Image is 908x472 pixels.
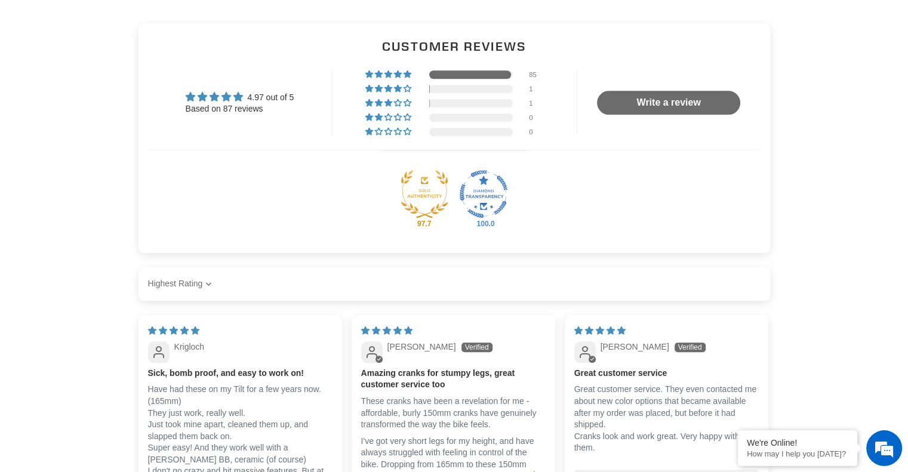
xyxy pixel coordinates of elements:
h2: Customer Reviews [148,38,761,55]
b: Sick, bomb proof, and easy to work on! [148,368,333,380]
b: Great customer service [574,368,759,380]
p: How may I help you today? [747,449,848,458]
div: 1% (1) reviews with 3 star rating [365,99,413,107]
span: [PERSON_NAME] [387,342,456,351]
div: Navigation go back [13,66,31,84]
div: 1% (1) reviews with 4 star rating [365,85,413,93]
span: 5 star review [148,326,199,335]
div: 85 [529,70,543,79]
span: 5 star review [361,326,413,335]
p: These cranks have been a revelation for me - affordable, burly 150mm cranks have genuinely transf... [361,396,546,431]
div: 100.0 [474,219,493,229]
div: Gold Authentic Shop. At least 95% of published reviews are verified reviews [401,170,448,221]
div: 1 [529,99,543,107]
select: Sort dropdown [148,272,215,296]
span: 4.97 out of 5 [247,92,294,102]
span: 5 star review [574,326,626,335]
div: Based on 87 reviews [186,103,294,115]
textarea: Type your message and hit 'Enter' [6,326,227,368]
img: Judge.me Gold Authentic Shop medal [401,170,448,218]
span: We're online! [69,150,165,271]
div: 97.7 [415,219,434,229]
img: d_696896380_company_1647369064580_696896380 [38,60,68,90]
span: [PERSON_NAME] [601,342,669,351]
div: Average rating is 4.97 stars [186,90,294,104]
div: 98% (85) reviews with 5 star rating [365,70,413,79]
span: Krigloch [174,342,205,351]
div: Chat with us now [80,67,218,82]
b: Amazing cranks for stumpy legs, great customer service too [361,368,546,391]
p: Great customer service. They even contacted me about new color options that became available afte... [574,384,759,454]
div: We're Online! [747,438,848,448]
a: Write a review [597,91,740,115]
div: 1 [529,85,543,93]
img: Judge.me Diamond Transparent Shop medal [460,170,507,218]
div: Minimize live chat window [196,6,224,35]
a: Judge.me Gold Authentic Shop medal 97.7 [401,170,448,218]
a: Judge.me Diamond Transparent Shop medal 100.0 [460,170,507,218]
div: Diamond Transparent Shop. Published 100% of verified reviews received in total [460,170,507,221]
